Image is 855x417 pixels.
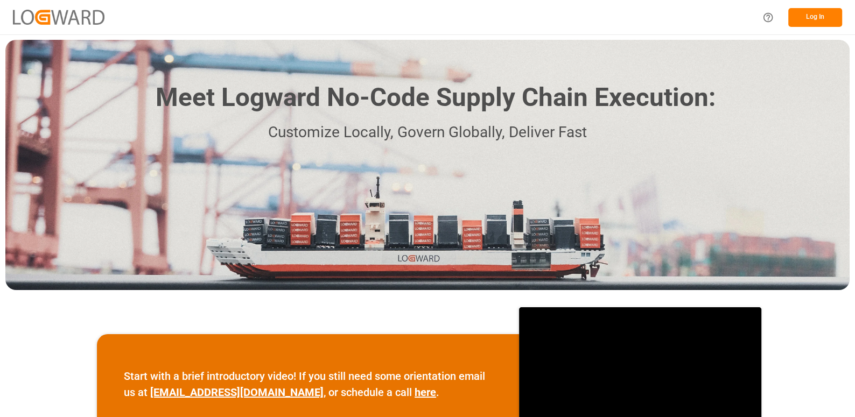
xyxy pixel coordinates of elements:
h1: Meet Logward No-Code Supply Chain Execution: [156,79,716,117]
button: Help Center [756,5,780,30]
a: [EMAIL_ADDRESS][DOMAIN_NAME] [150,386,324,399]
a: here [415,386,436,399]
p: Customize Locally, Govern Globally, Deliver Fast [139,121,716,145]
button: Log In [788,8,842,27]
p: Start with a brief introductory video! If you still need some orientation email us at , or schedu... [124,368,492,400]
img: Logward_new_orange.png [13,10,104,24]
